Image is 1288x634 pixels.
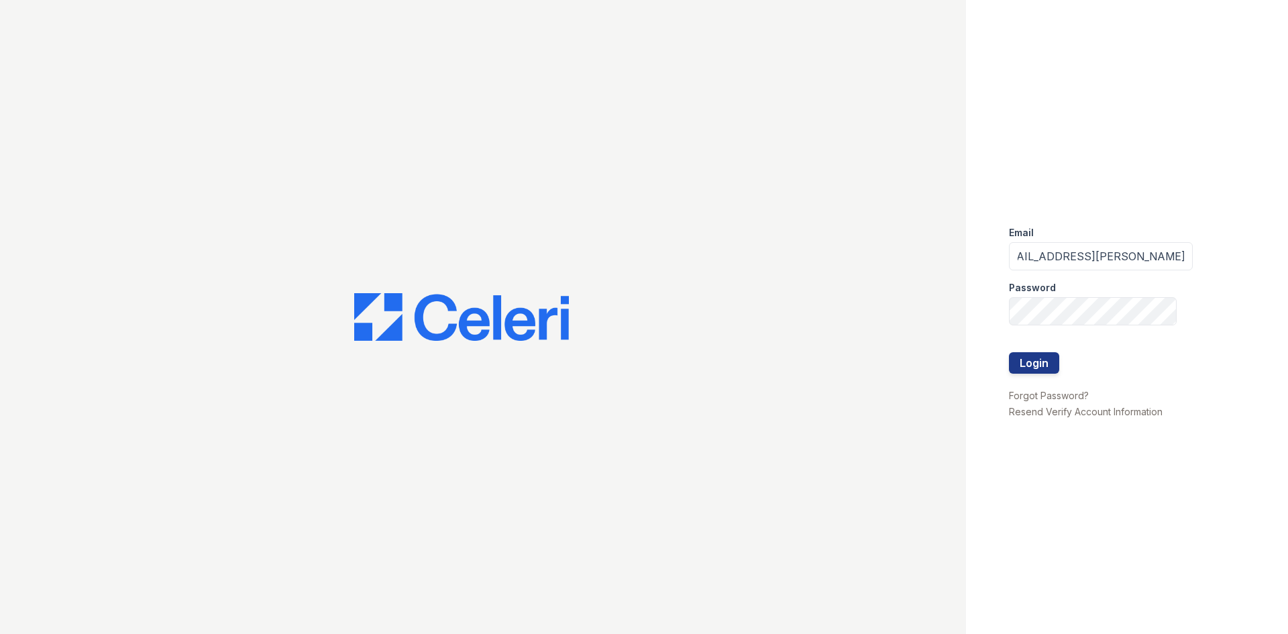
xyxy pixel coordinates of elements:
[1009,226,1034,240] label: Email
[1009,390,1089,401] a: Forgot Password?
[1009,406,1163,417] a: Resend Verify Account Information
[1009,281,1056,295] label: Password
[1009,352,1059,374] button: Login
[354,293,569,341] img: CE_Logo_Blue-a8612792a0a2168367f1c8372b55b34899dd931a85d93a1a3d3e32e68fde9ad4.png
